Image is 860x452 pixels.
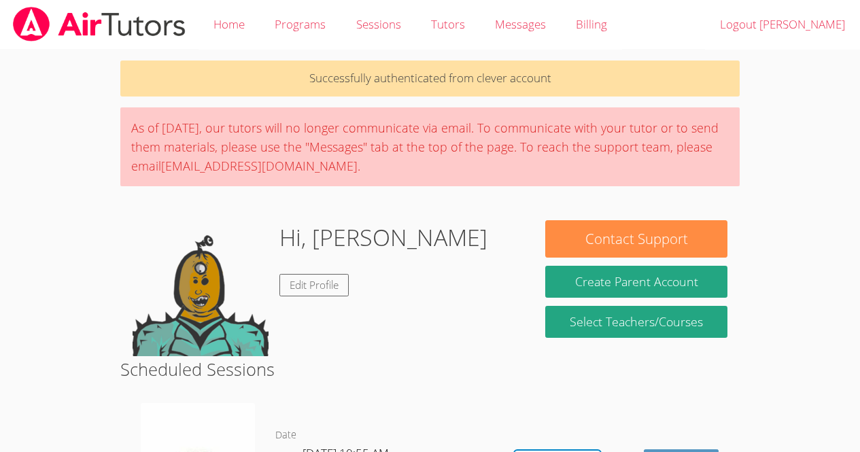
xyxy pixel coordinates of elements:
[279,274,349,296] a: Edit Profile
[279,220,487,255] h1: Hi, [PERSON_NAME]
[275,427,296,444] dt: Date
[545,220,727,258] button: Contact Support
[12,7,187,41] img: airtutors_banner-c4298cdbf04f3fff15de1276eac7730deb9818008684d7c2e4769d2f7ddbe033.png
[120,356,740,382] h2: Scheduled Sessions
[120,107,740,186] div: As of [DATE], our tutors will no longer communicate via email. To communicate with your tutor or ...
[120,60,740,97] p: Successfully authenticated from clever account
[495,16,546,32] span: Messages
[545,306,727,338] a: Select Teachers/Courses
[545,266,727,298] button: Create Parent Account
[133,220,269,356] img: default.png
